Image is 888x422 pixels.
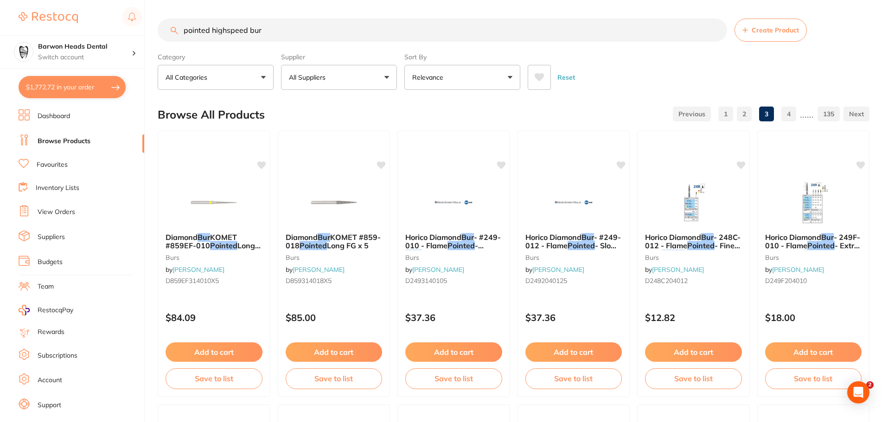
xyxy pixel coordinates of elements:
[38,233,65,242] a: Suppliers
[818,105,840,123] a: 135
[759,105,774,123] a: 3
[286,342,383,362] button: Add to cart
[735,19,807,42] button: Create Product
[38,401,61,410] a: Support
[198,233,210,242] em: Bur
[184,179,244,226] img: Diamond Bur KOMET #859EF-010 Pointed Long Extra Fine FG x 5
[38,112,70,121] a: Dashboard
[804,250,826,259] em: Speed
[19,305,73,315] a: RestocqPay
[19,7,78,28] a: Restocq Logo
[166,265,224,274] span: by
[38,137,90,146] a: Browse Products
[645,312,742,323] p: $12.82
[14,43,33,61] img: Barwon Heads Dental
[405,233,501,250] span: - #249-010 - Flame
[19,12,78,23] img: Restocq Logo
[158,108,265,121] h2: Browse All Products
[304,179,364,226] img: Diamond Bur KOMET #859-018 Pointed Long FG x 5
[662,250,684,259] em: Speed
[525,233,621,250] span: - #249-012 - Flame
[645,254,742,261] small: burs
[525,312,622,323] p: $37.36
[166,368,262,389] button: Save to list
[847,381,869,403] div: Open Intercom Messenger
[543,179,604,226] img: Horico Diamond Bur - #249-012 - Flame Pointed - Slow Speed,Right-Angle (RA), 5-Pack
[166,312,262,323] p: $84.09
[475,241,484,250] span: -
[568,241,595,250] em: Pointed
[38,53,132,62] p: Switch account
[405,250,489,267] span: Speed,Friction Grip (FG), 5-Pack
[210,241,237,250] em: Pointed
[404,53,520,61] label: Sort By
[38,306,73,315] span: RestocqPay
[737,105,752,123] a: 2
[286,233,381,250] span: KOMET #859-018
[765,233,821,242] span: Horico Diamond
[412,265,464,274] a: [PERSON_NAME]
[765,368,862,389] button: Save to list
[286,233,318,242] span: Diamond
[166,254,262,261] small: burs
[286,254,383,261] small: burs
[281,65,397,90] button: All Suppliers
[286,233,383,250] b: Diamond Bur KOMET #859-018 Pointed Long FG x 5
[158,65,274,90] button: All Categories
[38,376,62,385] a: Account
[281,53,397,61] label: Supplier
[286,277,332,285] span: D859314018X5
[405,254,502,261] small: burs
[405,233,502,250] b: Horico Diamond Bur - #249-010 - Flame Pointed - High Speed,Friction Grip (FG), 5-Pack
[645,233,742,250] b: Horico Diamond Bur - 248C-012 - Flame Pointed - Fine - Slow Speed, Right Angle (RA), 1-Pack
[525,342,622,362] button: Add to cart
[166,73,211,82] p: All Categories
[765,277,807,285] span: D249F204010
[645,342,742,362] button: Add to cart
[38,328,64,337] a: Rewards
[405,250,422,259] em: High
[19,76,126,98] button: $1,772.72 in your order
[765,312,862,323] p: $18.00
[663,179,723,226] img: Horico Diamond Bur - 248C-012 - Flame Pointed - Fine - Slow Speed, Right Angle (RA), 1-Pack
[38,42,132,51] h4: Barwon Heads Dental
[645,241,740,258] span: - Fine - Slow
[447,241,475,250] em: Pointed
[645,250,730,267] span: , Right Angle (RA), 1-Pack
[166,277,219,285] span: D859EF314010X5
[412,73,447,82] p: Relevance
[19,305,30,315] img: RestocqPay
[166,342,262,362] button: Add to cart
[286,265,345,274] span: by
[405,265,464,274] span: by
[781,105,796,123] a: 4
[327,241,369,250] span: Long FG x 5
[286,368,383,389] button: Save to list
[166,233,262,250] b: Diamond Bur KOMET #859EF-010 Pointed Long Extra Fine FG x 5
[525,254,622,261] small: burs
[581,233,594,242] em: Bur
[525,233,581,242] span: Horico Diamond
[461,233,474,242] em: Bur
[645,233,741,250] span: - 248C-012 - Flame
[38,282,54,291] a: Team
[645,277,688,285] span: D248C204012
[158,53,274,61] label: Category
[405,312,502,323] p: $37.36
[765,233,862,250] b: Horico Diamond Bur - 249F-010 - Flame Pointed - Extra Fine - Slow Speed, Right Angle (RA), 1-Pack
[525,265,584,274] span: by
[38,258,63,267] a: Budgets
[405,277,447,285] span: D2493140105
[38,351,77,360] a: Subscriptions
[752,26,799,34] span: Create Product
[286,312,383,323] p: $85.00
[807,241,835,250] em: Pointed
[405,368,502,389] button: Save to list
[800,109,814,120] p: ......
[158,19,727,42] input: Search Products
[701,233,714,242] em: Bur
[423,179,484,226] img: Horico Diamond Bur - #249-010 - Flame Pointed - High Speed,Friction Grip (FG), 5-Pack
[783,179,843,226] img: Horico Diamond Bur - 249F-010 - Flame Pointed - Extra Fine - Slow Speed, Right Angle (RA), 1-Pack
[38,208,75,217] a: View Orders
[555,65,578,90] button: Reset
